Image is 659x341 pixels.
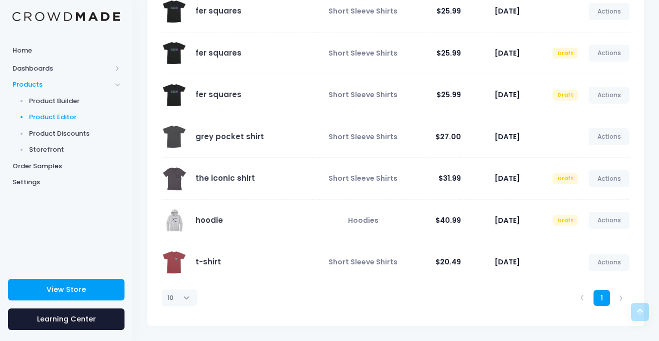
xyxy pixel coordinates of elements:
span: $25.99 [436,6,461,16]
span: Draft [552,48,578,59]
a: Actions [588,170,629,187]
span: Product Discounts [29,129,120,139]
span: $27.00 [435,132,461,142]
span: [DATE] [494,48,520,58]
span: Short Sleeve Shirts [328,132,397,142]
a: grey pocket shirt [195,131,264,142]
a: Learning Center [8,308,124,330]
span: Short Sleeve Shirts [328,6,397,16]
span: $31.99 [438,173,461,183]
a: Actions [588,87,629,104]
span: Short Sleeve Shirts [328,257,397,267]
span: Order Samples [12,161,120,171]
img: Logo [12,12,120,22]
span: Hoodies [348,215,378,225]
span: [DATE] [494,132,520,142]
span: Draft [552,173,578,184]
a: Actions [588,128,629,145]
span: [DATE] [494,215,520,225]
span: View Store [46,284,86,294]
a: fer squares [195,6,241,16]
a: Actions [588,3,629,20]
a: View Store [8,279,124,300]
span: [DATE] [494,6,520,16]
span: $25.99 [436,90,461,100]
span: Product Builder [29,96,120,106]
a: Actions [588,45,629,62]
a: Actions [588,254,629,271]
span: Products [12,80,111,90]
span: Home [12,46,120,56]
span: Draft [552,215,578,226]
span: $40.99 [435,215,461,225]
span: Settings [12,177,120,187]
span: Dashboards [12,64,111,74]
a: the iconic shirt [195,173,255,183]
span: Learning Center [37,314,96,324]
a: t-shirt [195,256,221,267]
span: Short Sleeve Shirts [328,90,397,100]
span: Storefront [29,145,120,155]
span: Short Sleeve Shirts [328,173,397,183]
a: fer squares [195,89,241,100]
a: 1 [593,290,610,306]
span: [DATE] [494,90,520,100]
a: hoodie [195,215,223,225]
span: Product Editor [29,112,120,122]
span: $20.49 [435,257,461,267]
span: Short Sleeve Shirts [328,48,397,58]
span: [DATE] [494,257,520,267]
span: [DATE] [494,173,520,183]
span: $25.99 [436,48,461,58]
a: Actions [588,212,629,229]
a: fer squares [195,48,241,58]
span: Draft [552,90,578,101]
